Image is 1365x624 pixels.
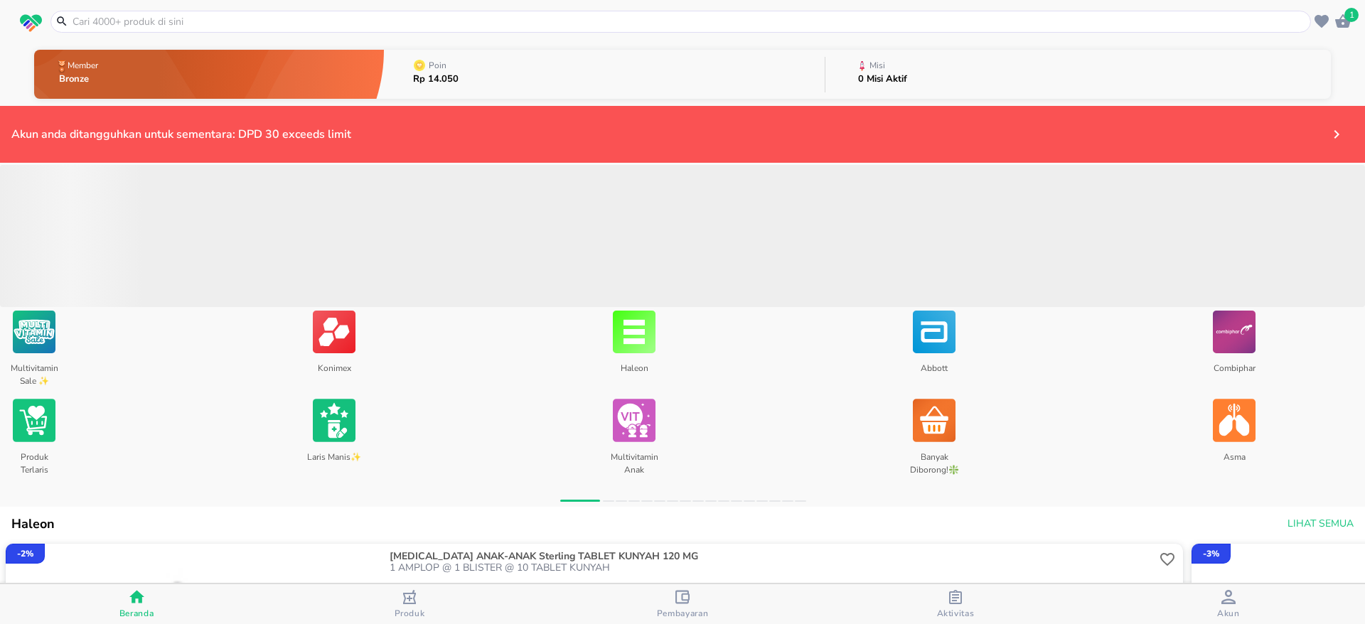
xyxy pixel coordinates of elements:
img: Multivitamin Sale ✨ [13,307,55,357]
p: Laris Manis✨ [306,446,362,475]
img: Abbott [913,307,955,357]
span: Produk [395,608,425,619]
p: 1 AMPLOP @ 1 BLISTER @ 10 TABLET KUNYAH [390,562,1156,574]
span: 1 [1344,8,1359,22]
img: Asma [1213,395,1256,445]
img: Produk Terlaris [13,395,55,445]
span: Akun [1217,608,1240,619]
img: Combiphar [1213,307,1256,357]
p: Poin [429,61,446,70]
p: 0 Misi Aktif [858,75,907,84]
p: - 3 % [1203,547,1219,560]
p: Rp 14.050 [413,75,459,84]
img: Multivitamin Anak [613,395,655,445]
p: Bronze [59,75,101,84]
p: Multivitamin Anak [606,446,662,475]
p: Asma [1206,446,1262,475]
img: Laris Manis✨ [313,395,355,445]
button: 1 [1332,11,1354,32]
span: Beranda [119,608,154,619]
button: Payments [1319,117,1354,151]
button: PoinRp 14.050 [384,46,825,102]
p: Produk Terlaris [6,446,62,475]
p: Combiphar [1206,357,1262,387]
span: Pembayaran [657,608,709,619]
button: Pembayaran [546,584,819,624]
button: Produk [273,584,546,624]
button: Akun [1092,584,1365,624]
img: Banyak Diborong!❇️ [913,395,955,445]
p: Abbott [906,357,962,387]
span: Aktivitas [937,608,975,619]
p: Multivitamin Sale ✨ [6,357,62,387]
button: Lihat Semua [1282,511,1356,537]
p: Member [68,61,98,70]
img: Haleon [613,307,655,357]
div: Akun anda ditangguhkan untuk sementara: DPD 30 exceeds limit [11,127,1242,142]
p: Haleon [606,357,662,387]
img: logo_swiperx_s.bd005f3b.svg [20,14,42,33]
button: Misi0 Misi Aktif [825,46,1331,102]
button: MemberBronze [34,46,384,102]
input: Cari 4000+ produk di sini [71,14,1307,29]
p: Misi [869,61,885,70]
p: Banyak Diborong!❇️ [906,446,962,475]
p: - 2 % [17,547,33,560]
img: Konimex [313,307,355,357]
button: Aktivitas [819,584,1092,624]
p: [MEDICAL_DATA] ANAK-ANAK Sterling TABLET KUNYAH 120 MG [390,551,1153,562]
p: Konimex [306,357,362,387]
span: Lihat Semua [1288,515,1354,533]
